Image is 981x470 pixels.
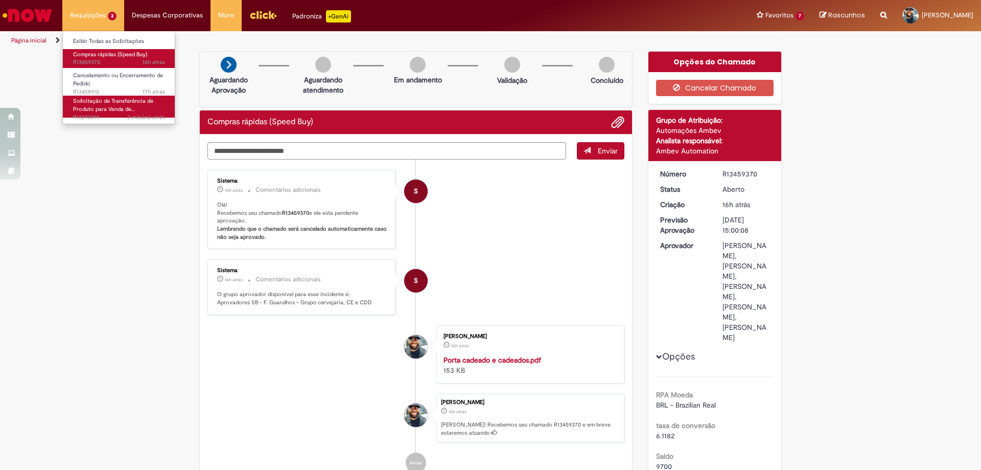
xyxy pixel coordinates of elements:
[127,114,165,121] span: 2 mês(es) atrás
[298,75,348,95] p: Aguardando atendimento
[497,75,527,85] p: Validação
[443,333,614,340] div: [PERSON_NAME]
[8,31,646,50] ul: Trilhas de página
[249,7,277,23] img: click_logo_yellow_360x200.png
[62,31,175,124] ul: Requisições
[652,184,715,194] dt: Status
[73,58,165,66] span: R13459370
[394,75,442,85] p: Em andamento
[656,452,673,461] b: Saldo
[656,115,774,125] div: Grupo de Atribuição:
[656,146,774,156] div: Ambev Automation
[217,201,387,241] p: Olá! Recebemos seu chamado e ele esta pendente aprovação.
[722,169,770,179] div: R13459370
[652,215,715,235] dt: Previsão Aprovação
[73,114,165,122] span: R13274093
[722,215,770,235] div: [DATE] 15:00:08
[207,394,624,443] li: Rodrigo Ferreira Da Silva
[591,75,623,85] p: Concluído
[410,57,426,73] img: img-circle-grey.png
[722,199,770,210] div: 28/08/2025 17:00:08
[207,142,566,160] textarea: Digite sua mensagem aqui...
[611,116,624,129] button: Adicionar anexos
[652,199,715,210] dt: Criação
[73,88,165,96] span: R13458910
[449,409,466,415] span: 16h atrás
[451,343,469,349] span: 16h atrás
[326,10,351,23] p: +GenAi
[441,421,619,437] p: [PERSON_NAME]! Recebemos seu chamado R13459370 e em breve estaremos atuando.
[73,97,153,113] span: Solicitação de Transferência de Produto para Venda de…
[221,57,237,73] img: arrow-next.png
[504,57,520,73] img: img-circle-grey.png
[255,186,321,194] small: Comentários adicionais
[143,58,165,66] time: 28/08/2025 17:00:09
[217,267,387,274] div: Sistema
[599,57,615,73] img: img-circle-grey.png
[73,72,163,87] span: Cancelamento ou Encerramento de Pedido
[414,179,418,204] span: S
[404,404,428,427] div: Rodrigo Ferreira Da Silva
[722,200,750,209] time: 28/08/2025 17:00:08
[598,146,618,155] span: Enviar
[652,169,715,179] dt: Número
[656,431,674,440] span: 6.1182
[449,409,466,415] time: 28/08/2025 17:00:08
[143,88,165,96] span: 17h atrás
[656,421,715,430] b: taxa de conversão
[441,399,619,406] div: [PERSON_NAME]
[315,57,331,73] img: img-circle-grey.png
[70,10,106,20] span: Requisições
[127,114,165,121] time: 10/07/2025 13:17:14
[132,10,203,20] span: Despesas Corporativas
[404,269,428,293] div: System
[414,268,418,293] span: S
[63,70,175,92] a: Aberto R13458910 : Cancelamento ou Encerramento de Pedido
[1,5,54,26] img: ServiceNow
[922,11,973,19] span: [PERSON_NAME]
[656,400,716,410] span: BRL - Brazilian Real
[656,80,774,96] button: Cancelar Chamado
[451,343,469,349] time: 28/08/2025 16:59:43
[225,187,243,193] span: 16h atrás
[796,12,804,20] span: 7
[820,11,865,20] a: Rascunhos
[63,96,175,118] a: Aberto R13274093 : Solicitação de Transferência de Produto para Venda de Funcionário
[255,275,321,284] small: Comentários adicionais
[577,142,624,160] button: Enviar
[217,178,387,184] div: Sistema
[204,75,253,95] p: Aguardando Aprovação
[722,240,770,343] div: [PERSON_NAME], [PERSON_NAME], [PERSON_NAME], [PERSON_NAME], [PERSON_NAME]
[656,125,774,136] div: Automações Ambev
[225,187,243,193] time: 28/08/2025 17:00:21
[218,10,234,20] span: More
[652,240,715,251] dt: Aprovador
[63,49,175,68] a: Aberto R13459370 : Compras rápidas (Speed Buy)
[225,277,243,283] time: 28/08/2025 17:00:16
[722,184,770,194] div: Aberto
[63,36,175,47] a: Exibir Todas as Solicitações
[217,290,387,306] p: O grupo aprovador disponível para esse incidente é: Aprovadores SB - F. Guarulhos - Grupo cerveja...
[443,355,541,365] a: Porta cadeado e cadeados.pdf
[73,51,147,58] span: Compras rápidas (Speed Buy)
[143,58,165,66] span: 16h atrás
[217,225,388,241] b: Lembrando que o chamado será cancelado automaticamente caso não seja aprovado.
[292,10,351,23] div: Padroniza
[108,12,116,20] span: 3
[656,390,693,399] b: RPA Moeda
[225,277,243,283] span: 16h atrás
[828,10,865,20] span: Rascunhos
[282,209,309,217] b: R13459370
[765,10,793,20] span: Favoritos
[11,36,46,44] a: Página inicial
[722,200,750,209] span: 16h atrás
[404,180,428,203] div: System
[656,136,774,146] div: Analista responsável:
[443,355,614,375] div: 153 KB
[648,52,782,72] div: Opções do Chamado
[404,335,428,359] div: Rodrigo Ferreira Da Silva
[207,118,313,127] h2: Compras rápidas (Speed Buy) Histórico de tíquete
